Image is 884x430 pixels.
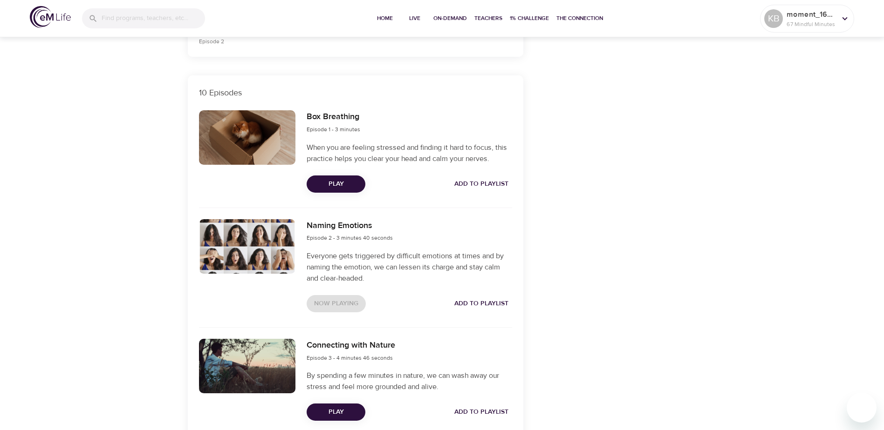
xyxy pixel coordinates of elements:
[787,20,836,28] p: 67 Mindful Minutes
[307,142,512,164] p: When you are feeling stressed and finding it hard to focus, this practice helps you clear your he...
[307,354,393,362] span: Episode 3 - 4 minutes 46 seconds
[404,13,426,23] span: Live
[451,295,512,312] button: Add to Playlist
[764,9,783,28] div: KB
[307,234,393,242] span: Episode 2 - 3 minutes 40 seconds
[307,175,365,193] button: Play
[451,175,512,193] button: Add to Playlist
[433,13,467,23] span: On-Demand
[102,8,205,28] input: Find programs, teachers, etc...
[454,406,508,418] span: Add to Playlist
[314,178,358,190] span: Play
[307,403,365,421] button: Play
[307,250,512,284] p: Everyone gets triggered by difficult emotions at times and by naming the emotion, we can lessen i...
[374,13,396,23] span: Home
[199,37,431,46] p: Episode 2
[30,6,71,28] img: logo
[787,9,836,20] p: moment_1695906020
[556,13,603,23] span: The Connection
[454,298,508,309] span: Add to Playlist
[314,406,358,418] span: Play
[474,13,502,23] span: Teachers
[454,178,508,190] span: Add to Playlist
[199,87,512,99] p: 10 Episodes
[307,219,393,233] h6: Naming Emotions
[307,370,512,392] p: By spending a few minutes in nature, we can wash away our stress and feel more grounded and alive.
[307,126,360,133] span: Episode 1 - 3 minutes
[510,13,549,23] span: 1% Challenge
[307,110,360,124] h6: Box Breathing
[847,393,877,423] iframe: Button to launch messaging window
[307,339,395,352] h6: Connecting with Nature
[451,403,512,421] button: Add to Playlist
